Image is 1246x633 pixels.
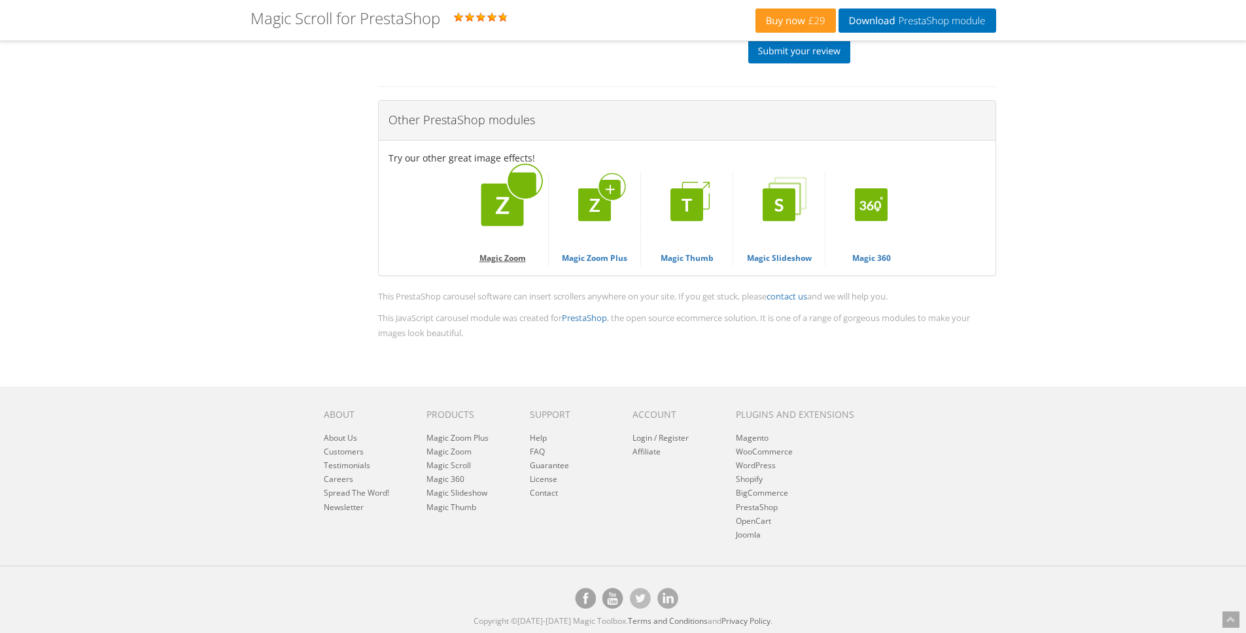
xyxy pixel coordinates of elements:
h6: About [324,409,407,419]
img: Magic Slideshow [746,172,812,237]
button: Submit your review [748,40,850,63]
p: This PrestaShop carousel software can insert scrollers anywhere on your site. If you get stuck, p... [378,289,996,304]
a: Shopify [736,473,763,485]
a: Buy now£29 [755,9,836,33]
span: £29 [805,16,825,26]
a: Magic Zoom [470,172,535,265]
span: PrestaShop module [895,16,986,26]
p: Try our other great image effects! [389,150,986,165]
h6: Plugins and extensions [736,409,871,419]
a: Magic Scroll [426,460,471,471]
a: Magic 360 [839,172,904,265]
a: License [530,473,557,485]
a: Magic Toolbox on [DOMAIN_NAME] [657,588,678,609]
a: Testimonials [324,460,370,471]
a: WooCommerce [736,446,793,457]
a: Joomla [736,529,761,540]
a: Magic Thumb [426,502,476,513]
a: PrestaShop [736,502,778,513]
a: Magic Zoom Plus [562,172,627,265]
a: WordPress [736,460,776,471]
a: Spread The Word! [324,487,389,498]
h6: Account [632,409,716,419]
a: Affiliate [632,446,661,457]
img: Magic Zoom [460,162,545,247]
a: Privacy Policy [721,615,770,626]
a: Help [530,432,547,443]
img: Magic Thumb [654,172,719,237]
a: Careers [324,473,353,485]
a: Terms and Conditions [628,615,708,626]
a: DownloadPrestaShop module [839,9,996,33]
a: OpenCart [736,515,771,526]
h4: Other PrestaShop modules [389,114,986,127]
a: Magic Thumb [654,172,719,265]
h6: Support [530,409,613,419]
a: Login / Register [632,432,689,443]
a: contact us [767,290,807,302]
a: Magic Zoom [426,446,472,457]
img: Magic 360 [839,172,904,237]
a: About Us [324,432,357,443]
a: Magic Toolbox's Twitter account [630,588,651,609]
h6: Products [426,409,510,419]
a: Magic Slideshow [426,487,487,498]
a: FAQ [530,446,545,457]
p: This JavaScript carousel module was created for , the open source ecommerce solution. It is one o... [378,311,996,341]
h1: Magic Scroll for PrestaShop [251,10,440,27]
a: Newsletter [324,502,364,513]
a: BigCommerce [736,487,788,498]
a: Magic 360 [426,473,464,485]
a: Magic Toolbox on [DOMAIN_NAME] [602,588,623,609]
a: Magic Slideshow [746,172,812,265]
a: PrestaShop [562,312,607,324]
a: Magic Zoom Plus [426,432,489,443]
a: Magic Toolbox on Facebook [575,588,596,609]
a: Customers [324,446,364,457]
a: Contact [530,487,558,498]
div: Rating: 5.0 ( ) [251,10,755,31]
a: Guarantee [530,460,569,471]
img: Magic Zoom Plus [562,172,627,237]
a: Magento [736,432,769,443]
